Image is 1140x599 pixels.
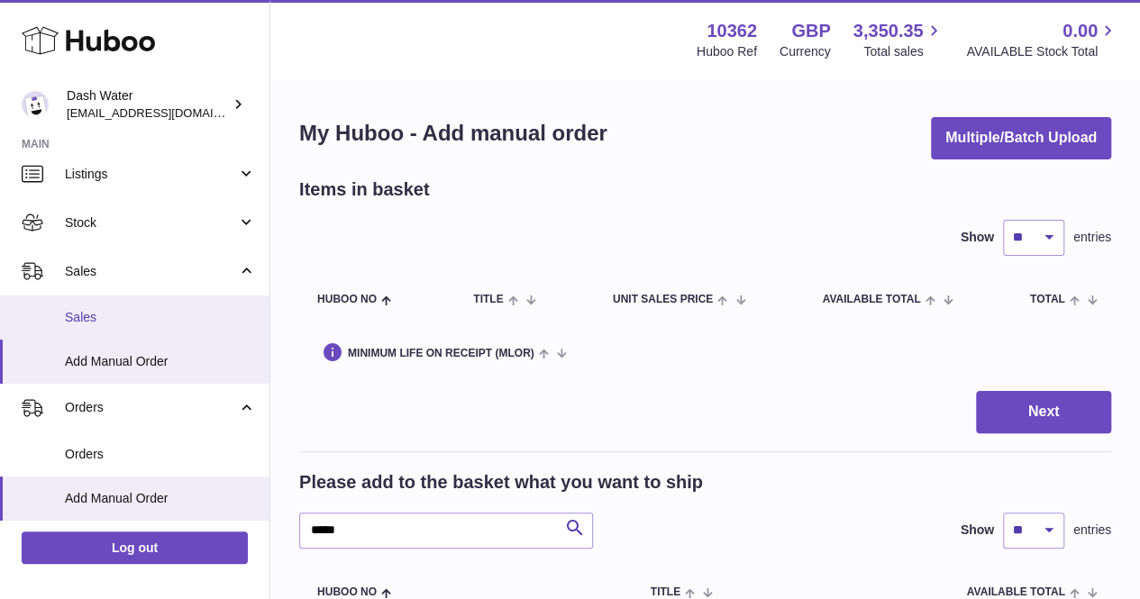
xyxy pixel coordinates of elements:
[65,309,256,326] span: Sales
[65,214,237,231] span: Stock
[791,19,830,43] strong: GBP
[780,43,831,60] div: Currency
[931,117,1111,159] button: Multiple/Batch Upload
[65,166,237,183] span: Listings
[1073,229,1111,246] span: entries
[299,119,607,148] h1: My Huboo - Add manual order
[473,294,503,305] span: Title
[299,470,703,495] h2: Please add to the basket what you want to ship
[966,19,1118,60] a: 0.00 AVAILABLE Stock Total
[853,19,944,60] a: 3,350.35 Total sales
[65,446,256,463] span: Orders
[65,263,237,280] span: Sales
[613,294,713,305] span: Unit Sales Price
[1062,19,1098,43] span: 0.00
[966,43,1118,60] span: AVAILABLE Stock Total
[65,353,256,370] span: Add Manual Order
[822,294,920,305] span: AVAILABLE Total
[961,522,994,539] label: Show
[961,229,994,246] label: Show
[1030,294,1065,305] span: Total
[317,586,377,598] span: Huboo no
[22,91,49,118] img: bea@dash-water.com
[65,490,256,507] span: Add Manual Order
[863,43,944,60] span: Total sales
[67,87,229,122] div: Dash Water
[853,19,924,43] span: 3,350.35
[348,348,534,359] span: Minimum Life On Receipt (MLOR)
[299,177,430,202] h2: Items in basket
[22,531,248,564] a: Log out
[65,399,237,416] span: Orders
[976,391,1111,433] button: Next
[707,19,757,43] strong: 10362
[317,294,377,305] span: Huboo no
[1073,522,1111,539] span: entries
[67,105,265,120] span: [EMAIL_ADDRESS][DOMAIN_NAME]
[651,586,680,598] span: Title
[697,43,757,60] div: Huboo Ref
[967,586,1065,598] span: AVAILABLE Total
